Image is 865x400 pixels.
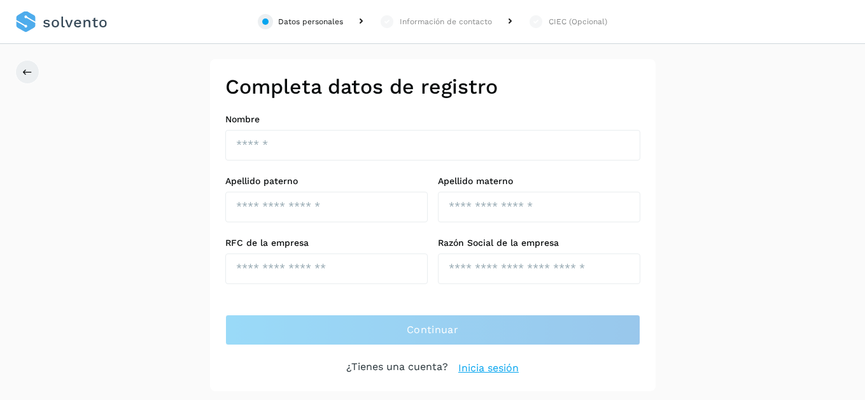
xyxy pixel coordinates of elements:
button: Continuar [225,315,640,345]
label: Nombre [225,114,640,125]
span: Continuar [407,323,458,337]
label: RFC de la empresa [225,238,428,248]
div: Información de contacto [400,16,492,27]
a: Inicia sesión [458,361,519,376]
label: Razón Social de la empresa [438,238,640,248]
p: ¿Tienes una cuenta? [346,361,448,376]
div: Datos personales [278,16,343,27]
div: CIEC (Opcional) [549,16,607,27]
label: Apellido paterno [225,176,428,187]
h2: Completa datos de registro [225,75,640,99]
label: Apellido materno [438,176,640,187]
